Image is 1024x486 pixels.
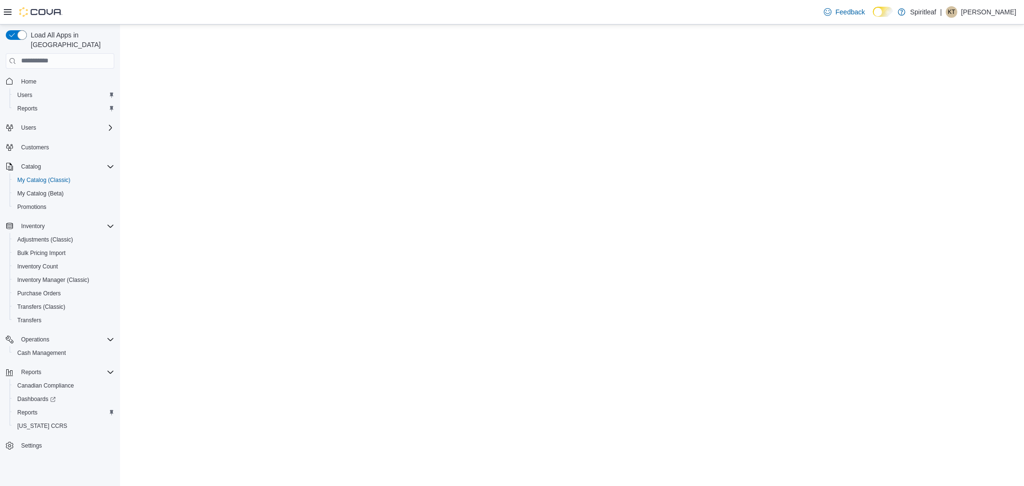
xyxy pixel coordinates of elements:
button: Adjustments (Classic) [10,233,118,246]
span: Transfers [13,315,114,326]
span: Dashboards [13,393,114,405]
button: Transfers (Classic) [10,300,118,314]
span: Home [21,78,36,85]
span: Dashboards [17,395,56,403]
a: Feedback [820,2,868,22]
a: Inventory Manager (Classic) [13,274,93,286]
button: My Catalog (Classic) [10,173,118,187]
span: Inventory Manager (Classic) [17,276,89,284]
a: Purchase Orders [13,288,65,299]
span: Customers [17,141,114,153]
a: Cash Management [13,347,70,359]
span: My Catalog (Beta) [17,190,64,197]
button: Inventory Manager (Classic) [10,273,118,287]
a: Reports [13,103,41,114]
span: Reports [21,368,41,376]
span: Promotions [17,203,47,211]
span: KT [948,6,955,18]
span: Bulk Pricing Import [17,249,66,257]
a: Settings [17,440,46,451]
a: Customers [17,142,53,153]
a: Home [17,76,40,87]
a: Adjustments (Classic) [13,234,77,245]
span: Inventory Count [17,263,58,270]
button: Inventory [2,219,118,233]
span: [US_STATE] CCRS [17,422,67,430]
span: Reports [17,366,114,378]
button: Users [2,121,118,134]
span: Load All Apps in [GEOGRAPHIC_DATA] [27,30,114,49]
span: Reports [13,103,114,114]
button: Canadian Compliance [10,379,118,392]
a: Dashboards [10,392,118,406]
span: Cash Management [17,349,66,357]
button: Purchase Orders [10,287,118,300]
button: Settings [2,438,118,452]
span: Canadian Compliance [17,382,74,389]
span: Promotions [13,201,114,213]
span: Reports [17,105,37,112]
span: Canadian Compliance [13,380,114,391]
button: [US_STATE] CCRS [10,419,118,433]
a: Reports [13,407,41,418]
span: Catalog [17,161,114,172]
a: [US_STATE] CCRS [13,420,71,432]
span: My Catalog (Classic) [17,176,71,184]
p: Spiritleaf [910,6,936,18]
button: Users [10,88,118,102]
a: Promotions [13,201,50,213]
span: Adjustments (Classic) [17,236,73,243]
a: Canadian Compliance [13,380,78,391]
span: Transfers (Classic) [13,301,114,313]
span: Inventory [21,222,45,230]
button: Transfers [10,314,118,327]
span: Cash Management [13,347,114,359]
span: Users [17,91,32,99]
span: Inventory Manager (Classic) [13,274,114,286]
button: Catalog [2,160,118,173]
button: Inventory [17,220,48,232]
span: Settings [21,442,42,450]
span: My Catalog (Beta) [13,188,114,199]
a: Bulk Pricing Import [13,247,70,259]
span: Purchase Orders [17,290,61,297]
button: Users [17,122,40,134]
a: My Catalog (Beta) [13,188,68,199]
button: My Catalog (Beta) [10,187,118,200]
span: Purchase Orders [13,288,114,299]
span: Inventory Count [13,261,114,272]
p: [PERSON_NAME] [961,6,1016,18]
span: Catalog [21,163,41,170]
span: Inventory [17,220,114,232]
button: Reports [2,365,118,379]
span: Bulk Pricing Import [13,247,114,259]
span: Washington CCRS [13,420,114,432]
button: Reports [17,366,45,378]
button: Cash Management [10,346,118,360]
button: Home [2,74,118,88]
a: My Catalog (Classic) [13,174,74,186]
nav: Complex example [6,71,114,478]
span: Operations [17,334,114,345]
span: My Catalog (Classic) [13,174,114,186]
span: Home [17,75,114,87]
span: Users [13,89,114,101]
button: Operations [17,334,53,345]
img: Cova [19,7,62,17]
span: Operations [21,336,49,343]
button: Customers [2,140,118,154]
span: Adjustments (Classic) [13,234,114,245]
span: Reports [17,409,37,416]
span: Customers [21,144,49,151]
button: Operations [2,333,118,346]
a: Dashboards [13,393,60,405]
span: Users [17,122,114,134]
span: Settings [17,439,114,451]
a: Users [13,89,36,101]
a: Transfers (Classic) [13,301,69,313]
span: Transfers (Classic) [17,303,65,311]
a: Transfers [13,315,45,326]
span: Feedback [835,7,865,17]
span: Users [21,124,36,132]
